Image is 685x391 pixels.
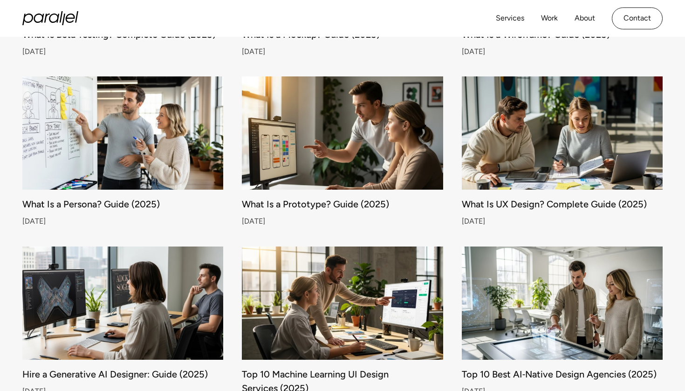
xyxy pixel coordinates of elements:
[22,201,223,207] div: What Is a Persona? Guide (2025)
[22,49,223,55] div: [DATE]
[496,12,524,25] a: Services
[22,219,223,224] div: [DATE]
[242,31,443,37] div: What Is a Mockup? Guide (2025)
[612,7,663,29] a: Contact
[462,201,663,207] div: What Is UX Design? Complete Guide (2025)
[462,49,663,55] div: [DATE]
[22,31,223,37] div: What Is Beta Testing? Complete Guide (2025)
[22,11,78,25] a: home
[242,49,443,55] div: [DATE]
[462,76,663,224] a: What Is UX Design? Complete Guide (2025)[DATE]
[462,31,663,37] div: What Is a Wireframe? Guide (2025)
[22,76,223,224] a: What Is a Persona? Guide (2025)[DATE]
[22,371,223,377] div: Hire a Generative AI Designer: Guide (2025)
[462,219,663,224] div: [DATE]
[541,12,558,25] a: Work
[242,76,443,224] a: What Is a Prototype? Guide (2025)[DATE]
[462,371,663,377] div: Top 10 Best AI‑Native Design Agencies (2025)
[575,12,595,25] a: About
[242,219,443,224] div: [DATE]
[242,201,443,207] div: What Is a Prototype? Guide (2025)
